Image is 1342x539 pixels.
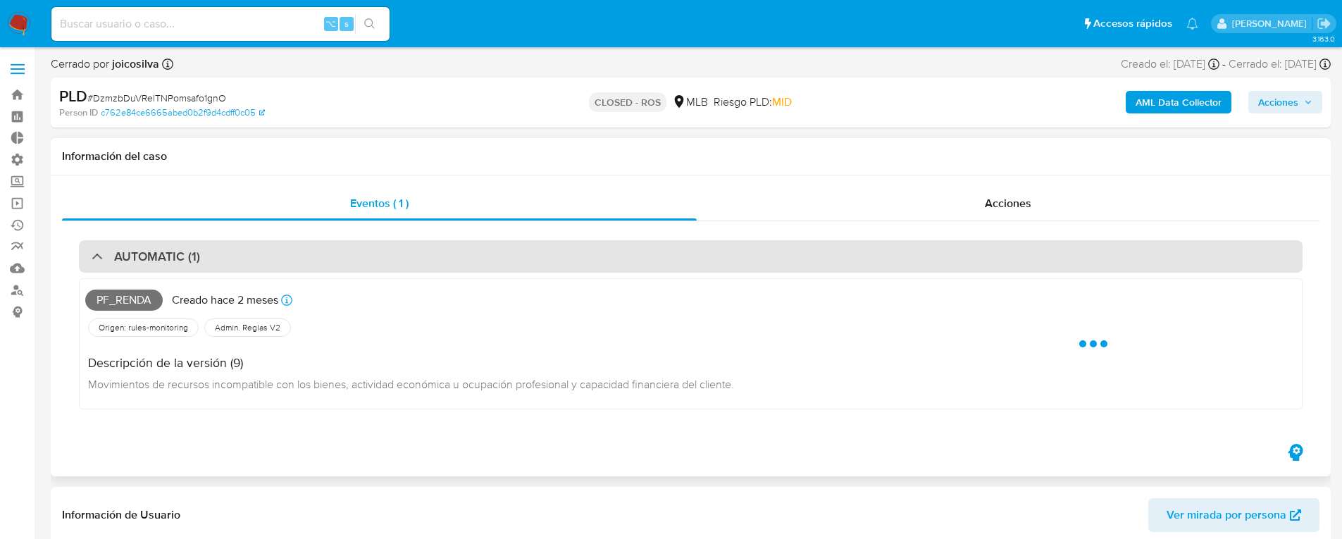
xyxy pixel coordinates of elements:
a: c762e84ce6665abed0b2f9d4cdff0c05 [101,106,265,119]
span: # DzmzbDuVRelTNPomsafo1gnO [87,91,226,105]
span: ⌥ [325,17,336,30]
span: Ver mirada por persona [1167,498,1286,532]
a: Salir [1317,16,1331,31]
button: Ver mirada por persona [1148,498,1319,532]
b: Person ID [59,106,98,119]
h1: Información de Usuario [62,508,180,522]
div: Cerrado el: [DATE] [1229,56,1331,72]
span: Acciones [985,195,1031,211]
a: Notificaciones [1186,18,1198,30]
span: Origen: rules-monitoring [97,322,190,333]
div: Creado el: [DATE] [1121,56,1219,72]
div: MLB [672,94,708,110]
h3: AUTOMATIC (1) [114,249,200,264]
b: AML Data Collector [1136,91,1222,113]
b: PLD [59,85,87,107]
button: search-icon [355,14,384,34]
span: Cerrado por [51,56,159,72]
span: Riesgo PLD: [714,94,792,110]
span: Pf_renda [85,290,163,311]
span: Accesos rápidos [1093,16,1172,31]
span: Admin. Reglas V2 [213,322,282,333]
p: ezequielignacio.rocha@mercadolibre.com [1232,17,1312,30]
h4: Descripción de la versión (9) [88,355,734,371]
input: Buscar usuario o caso... [51,15,390,33]
button: AML Data Collector [1126,91,1231,113]
span: s [344,17,349,30]
b: joicosilva [109,56,159,72]
div: AUTOMATIC (1) [79,240,1303,273]
span: Acciones [1258,91,1298,113]
span: MID [772,94,792,110]
span: - [1222,56,1226,72]
span: Eventos ( 1 ) [350,195,409,211]
p: CLOSED - ROS [589,92,666,112]
p: Creado hace 2 meses [172,292,278,308]
h1: Información del caso [62,149,1319,163]
span: Movimientos de recursos incompatible con los bienes, actividad económica u ocupación profesional ... [88,376,734,392]
button: Acciones [1248,91,1322,113]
